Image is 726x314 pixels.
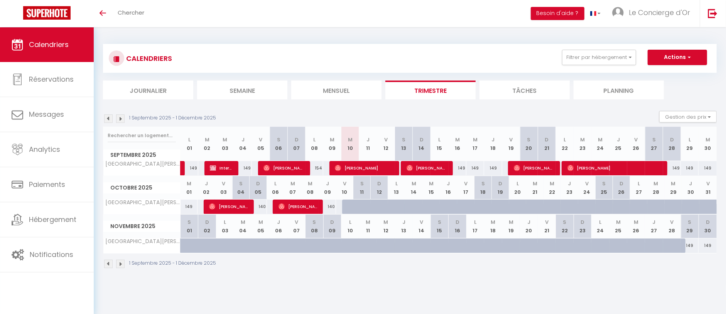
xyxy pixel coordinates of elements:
th: 24 [591,215,609,238]
span: Septembre 2025 [103,149,180,161]
abbr: V [420,218,424,226]
th: 21 [538,127,555,161]
abbr: S [187,218,191,226]
span: [PERSON_NAME] [263,161,305,175]
th: 15 [431,215,448,238]
abbr: S [313,218,316,226]
abbr: V [509,136,513,143]
abbr: M [491,218,496,226]
h3: CALENDRIERS [124,50,172,67]
abbr: J [402,218,405,226]
abbr: M [241,218,245,226]
abbr: M [473,136,478,143]
li: Tâches [479,81,570,99]
th: 23 [574,215,591,238]
abbr: M [455,136,460,143]
abbr: L [638,180,640,187]
th: 27 [630,176,647,200]
th: 02 [198,176,215,200]
span: Réservations [29,74,74,84]
li: Planning [574,81,664,99]
span: Calendriers [29,40,69,49]
abbr: M [412,180,416,187]
th: 05 [250,176,267,200]
abbr: D [256,180,260,187]
span: [PERSON_NAME] [335,161,394,175]
th: 14 [413,215,431,238]
th: 04 [234,215,252,238]
th: 22 [544,176,561,200]
abbr: V [384,136,388,143]
th: 18 [484,127,502,161]
th: 03 [216,215,234,238]
div: 149 [466,161,484,175]
th: 04 [234,127,252,161]
div: 154 [306,161,323,175]
abbr: L [313,136,316,143]
abbr: S [603,180,606,187]
th: 02 [198,127,216,161]
span: Analytics [29,144,60,154]
th: 20 [520,127,538,161]
abbr: S [239,180,243,187]
abbr: M [290,180,295,187]
div: 149 [699,238,717,253]
th: 06 [267,176,284,200]
abbr: M [671,180,676,187]
div: 149 [181,200,198,214]
th: 26 [627,127,645,161]
th: 08 [306,215,323,238]
abbr: D [330,218,334,226]
abbr: L [395,180,398,187]
span: [GEOGRAPHIC_DATA][PERSON_NAME] à [GEOGRAPHIC_DATA] [105,200,182,205]
th: 04 [232,176,250,200]
abbr: M [383,218,388,226]
th: 29 [681,127,699,161]
th: 07 [288,215,306,238]
span: Octobre 2025 [103,182,180,193]
th: 01 [181,215,198,238]
th: 19 [502,215,520,238]
th: 20 [520,215,538,238]
abbr: V [464,180,468,187]
abbr: V [222,180,225,187]
abbr: J [568,180,571,187]
abbr: M [706,136,710,143]
span: Paiements [29,180,65,189]
th: 27 [645,127,663,161]
th: 14 [413,127,431,161]
abbr: V [259,136,263,143]
abbr: L [349,218,351,226]
abbr: M [308,180,312,187]
th: 17 [466,127,484,161]
button: Actions [648,50,707,65]
th: 22 [556,215,574,238]
th: 31 [699,176,717,200]
abbr: M [187,180,191,187]
th: 17 [466,215,484,238]
abbr: D [545,136,549,143]
th: 28 [647,176,665,200]
div: 149 [234,161,252,175]
abbr: L [474,218,476,226]
abbr: V [585,180,589,187]
abbr: J [689,180,692,187]
abbr: D [581,218,584,226]
th: 30 [699,215,717,238]
div: 140 [250,200,267,214]
th: 26 [613,176,630,200]
div: 149 [449,161,466,175]
th: 19 [492,176,509,200]
abbr: S [277,136,280,143]
abbr: M [654,180,658,187]
th: 16 [440,176,457,200]
abbr: S [688,218,692,226]
p: 1 Septembre 2025 - 1 Décembre 2025 [129,114,216,122]
abbr: D [620,180,623,187]
th: 25 [610,127,627,161]
abbr: D [706,218,710,226]
abbr: V [635,136,638,143]
abbr: L [564,136,566,143]
abbr: D [420,136,424,143]
img: ... [612,7,624,18]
